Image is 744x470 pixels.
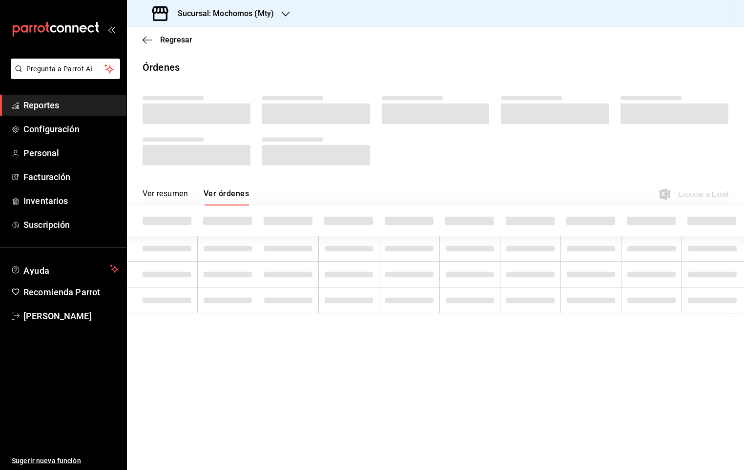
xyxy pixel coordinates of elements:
[204,189,249,205] button: Ver órdenes
[23,123,119,136] span: Configuración
[12,456,119,466] span: Sugerir nueva función
[23,194,119,207] span: Inventarios
[26,64,105,74] span: Pregunta a Parrot AI
[11,59,120,79] button: Pregunta a Parrot AI
[23,309,119,323] span: [PERSON_NAME]
[143,35,192,44] button: Regresar
[23,146,119,160] span: Personal
[23,170,119,184] span: Facturación
[23,99,119,112] span: Reportes
[143,60,180,75] div: Órdenes
[7,71,120,81] a: Pregunta a Parrot AI
[23,286,119,299] span: Recomienda Parrot
[143,189,249,205] div: navigation tabs
[170,8,274,20] h3: Sucursal: Mochomos (Mty)
[107,25,115,33] button: open_drawer_menu
[160,35,192,44] span: Regresar
[143,189,188,205] button: Ver resumen
[23,218,119,231] span: Suscripción
[23,263,106,275] span: Ayuda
